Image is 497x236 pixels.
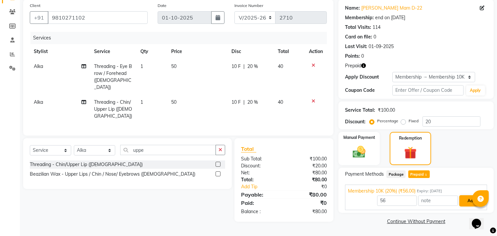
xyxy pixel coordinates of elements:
a: [PERSON_NAME] Mam D-22 [361,5,422,12]
div: Paid: [236,199,284,207]
div: 0 [361,53,364,60]
th: Service [90,44,136,59]
input: Enter Offer / Coupon Code [392,85,463,95]
label: Fixed [409,118,419,124]
th: Disc [227,44,274,59]
span: 40 [278,99,283,105]
span: Prepaid [345,62,361,69]
th: Total [274,44,305,59]
a: Continue Without Payment [340,218,492,225]
button: Add [459,195,483,206]
span: Total [241,146,256,152]
span: 10 F [231,63,241,70]
div: Card on file: [345,33,372,40]
span: Threading - Eye Brow / Forehead ([DEMOGRAPHIC_DATA]) [94,63,132,90]
label: Client [30,3,40,9]
div: Beazilian Wax - Upper Lips / Chin / Nose/ Eyebrows ([DEMOGRAPHIC_DATA]) [30,171,195,178]
label: Redemption [399,135,422,141]
span: | [243,63,245,70]
span: 20 % [247,99,258,106]
div: Sub Total: [236,155,284,162]
input: note [418,196,458,206]
span: Payment Methods [345,171,384,178]
span: 50 [171,99,176,105]
th: Price [167,44,227,59]
div: Net: [236,169,284,176]
div: Last Visit: [345,43,367,50]
th: Action [305,44,327,59]
div: Points: [345,53,360,60]
input: Amount [377,196,417,206]
input: Search by Name/Mobile/Email/Code [48,11,148,24]
div: ₹100.00 [378,107,395,114]
div: ₹80.00 [284,208,332,215]
button: Apply [466,86,485,95]
div: Membership: [345,14,374,21]
span: | [243,99,245,106]
div: Apply Discount [345,74,392,81]
div: Service Total: [345,107,375,114]
div: end on [DATE] [375,14,405,21]
span: Membership 10K (20%) (₹56.00) [348,188,416,195]
span: Package [386,170,406,178]
button: +91 [30,11,48,24]
span: 40 [278,63,283,69]
span: Threading - Chin/Upper Lip ([DEMOGRAPHIC_DATA]) [94,99,132,119]
span: Alka [34,63,43,69]
div: Coupon Code [345,87,392,94]
span: Alka [34,99,43,105]
div: Services [30,32,332,44]
div: ₹80.00 [284,191,332,199]
img: _gift.svg [400,145,420,160]
span: 1 [424,173,428,177]
label: Invoice Number [234,3,263,9]
div: 114 [373,24,380,31]
span: 20 % [247,63,258,70]
div: ₹80.00 [284,176,332,183]
div: ₹0 [292,183,332,190]
img: _cash.svg [349,145,370,159]
th: Stylist [30,44,90,59]
label: Manual Payment [343,135,375,141]
div: ₹20.00 [284,162,332,169]
div: ₹0 [284,199,332,207]
div: Discount: [345,118,366,125]
label: Percentage [377,118,398,124]
a: Add Tip [236,183,292,190]
input: Search or Scan [120,145,216,155]
label: Date [158,3,167,9]
span: Expiry: [DATE] [417,188,442,194]
div: 0 [373,33,376,40]
div: Discount: [236,162,284,169]
div: Name: [345,5,360,12]
div: Total: [236,176,284,183]
div: Threading - Chin/Upper Lip ([DEMOGRAPHIC_DATA]) [30,161,143,168]
span: 1 [140,99,143,105]
div: Balance : [236,208,284,215]
span: 10 F [231,99,241,106]
th: Qty [136,44,167,59]
div: Payable: [236,191,284,199]
iframe: chat widget [469,209,490,229]
span: Prepaid [408,170,430,178]
div: 01-09-2025 [369,43,394,50]
span: 1 [140,63,143,69]
span: 50 [171,63,176,69]
div: ₹80.00 [284,169,332,176]
div: Total Visits: [345,24,371,31]
div: ₹100.00 [284,155,332,162]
